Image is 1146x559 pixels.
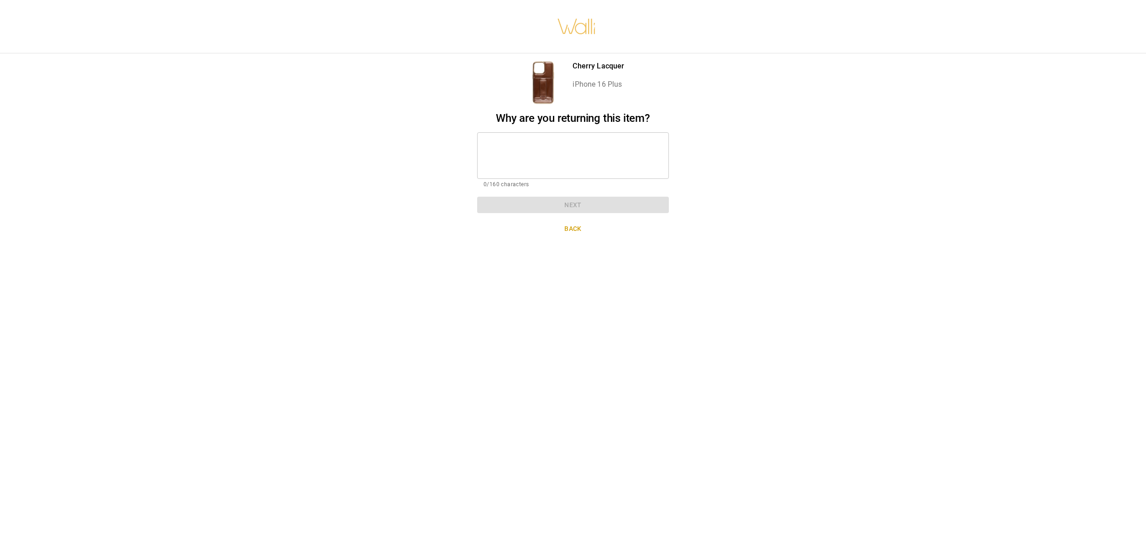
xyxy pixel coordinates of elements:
[573,79,624,90] p: iPhone 16 Plus
[477,220,669,237] button: Back
[477,112,669,125] h2: Why are you returning this item?
[573,61,624,72] p: Cherry Lacquer
[484,180,662,189] p: 0/160 characters
[557,7,596,46] img: walli-inc.myshopify.com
